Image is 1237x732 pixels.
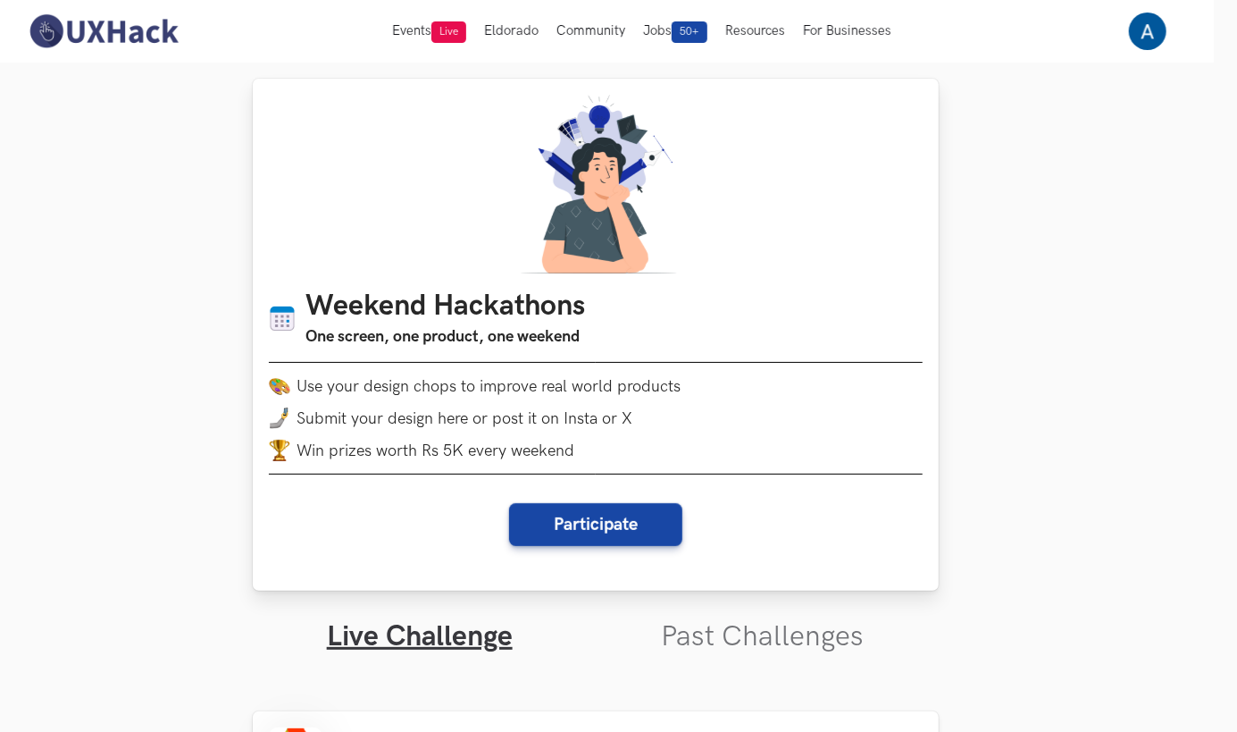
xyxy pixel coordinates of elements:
[306,290,586,324] h1: Weekend Hackathons
[510,95,681,273] img: A designer thinking
[327,619,513,654] a: Live Challenge
[269,305,296,332] img: Calendar icon
[269,408,290,429] img: mobile-in-hand.png
[269,375,923,397] li: Use your design chops to improve real world products
[253,591,939,654] ul: Tabs Interface
[269,440,290,461] img: trophy.png
[306,324,586,349] h3: One screen, one product, one weekend
[297,409,633,428] span: Submit your design here or post it on Insta or X
[672,21,707,43] span: 50+
[1129,13,1166,50] img: Your profile pic
[269,375,290,397] img: palette.png
[661,619,864,654] a: Past Challenges
[24,13,183,50] img: UXHack-logo.png
[269,440,923,461] li: Win prizes worth Rs 5K every weekend
[431,21,466,43] span: Live
[509,503,682,546] button: Participate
